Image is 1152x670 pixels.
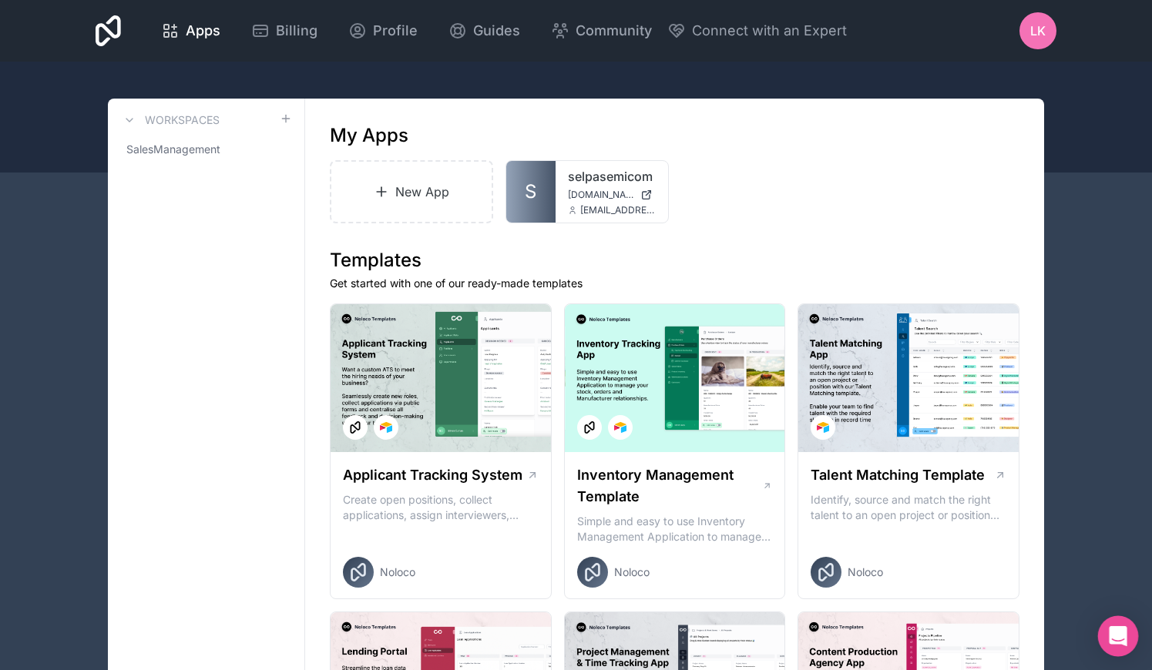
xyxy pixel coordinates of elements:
[343,464,522,486] h1: Applicant Tracking System
[614,564,650,580] span: Noloco
[539,14,664,48] a: Community
[1030,22,1046,40] span: LK
[614,421,626,434] img: Airtable Logo
[380,564,415,580] span: Noloco
[145,112,220,128] h3: Workspaces
[239,14,330,48] a: Billing
[568,189,634,201] span: [DOMAIN_NAME]
[692,20,847,42] span: Connect with an Expert
[667,20,847,42] button: Connect with an Expert
[336,14,430,48] a: Profile
[848,564,883,580] span: Noloco
[811,464,985,486] h1: Talent Matching Template
[568,189,656,201] a: [DOMAIN_NAME]
[506,161,556,223] a: S
[525,179,536,204] span: S
[473,20,520,42] span: Guides
[577,464,762,508] h1: Inventory Management Template
[817,421,829,434] img: Airtable Logo
[373,20,418,42] span: Profile
[330,276,1019,291] p: Get started with one of our ready-made templates
[126,142,220,157] span: SalesManagement
[330,123,408,148] h1: My Apps
[380,421,392,434] img: Airtable Logo
[576,20,652,42] span: Community
[580,204,656,216] span: [EMAIL_ADDRESS][DOMAIN_NAME]
[436,14,532,48] a: Guides
[577,514,773,544] p: Simple and easy to use Inventory Management Application to manage your stock, orders and Manufact...
[276,20,317,42] span: Billing
[120,111,220,129] a: Workspaces
[568,167,656,186] a: selpasemicom
[330,160,493,223] a: New App
[186,20,220,42] span: Apps
[1098,616,1139,657] div: Open Intercom Messenger
[149,14,233,48] a: Apps
[811,492,1006,523] p: Identify, source and match the right talent to an open project or position with our Talent Matchi...
[120,136,292,163] a: SalesManagement
[343,492,539,523] p: Create open positions, collect applications, assign interviewers, centralise candidate feedback a...
[330,248,1019,273] h1: Templates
